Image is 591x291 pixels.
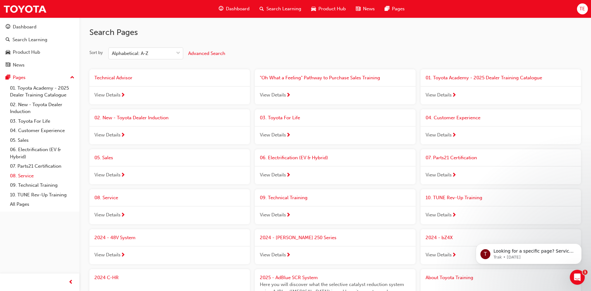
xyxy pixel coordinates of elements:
[363,5,375,12] span: News
[426,211,452,219] span: View Details
[2,72,77,83] button: Pages
[6,37,10,43] span: search-icon
[255,2,306,15] a: search-iconSearch Learning
[7,200,77,209] a: All Pages
[94,75,132,81] span: Technical Advisor
[392,5,405,12] span: Pages
[260,251,286,259] span: View Details
[89,189,250,224] a: 08. ServiceView Details
[2,34,77,46] a: Search Learning
[94,251,121,259] span: View Details
[188,47,225,59] button: Advanced Search
[421,229,581,264] a: 2024 - bZ4XView Details
[2,47,77,58] a: Product Hub
[94,275,119,280] span: 2024 C-HR
[112,50,148,57] div: Alphabetical: A-Z
[214,2,255,15] a: guage-iconDashboard
[452,213,456,218] span: next-icon
[311,5,316,13] span: car-icon
[13,62,25,69] div: News
[94,91,121,99] span: View Details
[7,190,77,200] a: 10. TUNE Rev-Up Training
[286,93,291,98] span: next-icon
[426,91,452,99] span: View Details
[94,155,113,160] span: 05. Sales
[94,211,121,219] span: View Details
[421,149,581,184] a: 07. Parts21 CertificationView Details
[89,149,250,184] a: 05. SalesView Details
[426,235,453,240] span: 2024 - bZ4X
[7,161,77,171] a: 07. Parts21 Certification
[260,195,307,200] span: 09. Technical Training
[69,279,73,286] span: prev-icon
[260,155,328,160] span: 06. Electrification (EV & Hybrid)
[188,51,225,56] span: Advanced Search
[89,229,250,264] a: 2024 - 48V SystemView Details
[466,230,591,274] iframe: Intercom notifications message
[421,109,581,144] a: 04. Customer ExperienceView Details
[89,50,103,56] div: Sort by
[426,171,452,179] span: View Details
[7,83,77,100] a: 01. Toyota Academy - 2025 Dealer Training Catalogue
[2,20,77,72] button: DashboardSearch LearningProduct HubNews
[7,116,77,126] a: 03. Toyota For Life
[13,23,36,31] div: Dashboard
[260,211,286,219] span: View Details
[13,74,26,81] div: Pages
[121,173,125,178] span: next-icon
[7,171,77,181] a: 08. Service
[426,131,452,139] span: View Details
[385,5,389,13] span: pages-icon
[2,21,77,33] a: Dashboard
[89,27,581,37] h2: Search Pages
[6,62,10,68] span: news-icon
[260,171,286,179] span: View Details
[94,235,136,240] span: 2024 - 48V System
[13,49,40,56] div: Product Hub
[89,109,250,144] a: 02. New - Toyota Dealer InductionView Details
[426,155,477,160] span: 07. Parts21 Certification
[3,2,47,16] img: Trak
[286,173,291,178] span: next-icon
[89,69,250,104] a: Technical AdvisorView Details
[351,2,380,15] a: news-iconNews
[226,5,250,12] span: Dashboard
[94,115,169,121] span: 02. New - Toyota Dealer Induction
[219,5,223,13] span: guage-icon
[286,133,291,138] span: next-icon
[2,59,77,71] a: News
[7,126,77,136] a: 04. Customer Experience
[286,213,291,218] span: next-icon
[380,2,410,15] a: pages-iconPages
[426,115,480,121] span: 04. Customer Experience
[260,5,264,13] span: search-icon
[6,75,10,81] span: pages-icon
[260,131,286,139] span: View Details
[421,69,581,104] a: 01. Toyota Academy - 2025 Dealer Training CatalogueView Details
[94,171,121,179] span: View Details
[7,100,77,116] a: 02. New - Toyota Dealer Induction
[583,270,588,275] span: 1
[70,74,74,82] span: up-icon
[577,3,588,14] button: TE
[255,109,415,144] a: 03. Toyota For LifeView Details
[121,133,125,138] span: next-icon
[426,75,542,81] span: 01. Toyota Academy - 2025 Dealer Training Catalogue
[7,136,77,145] a: 05. Sales
[452,93,456,98] span: next-icon
[121,93,125,98] span: next-icon
[421,189,581,224] a: 10. TUNE Rev-Up TrainingView Details
[452,133,456,138] span: next-icon
[260,75,380,81] span: "Oh What a Feeling" Pathway to Purchase Sales Training
[255,189,415,224] a: 09. Technical TrainingView Details
[6,24,10,30] span: guage-icon
[7,145,77,161] a: 06. Electrification (EV & Hybrid)
[260,235,336,240] span: 2024 - [PERSON_NAME] 250 Series
[94,131,121,139] span: View Details
[286,253,291,258] span: next-icon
